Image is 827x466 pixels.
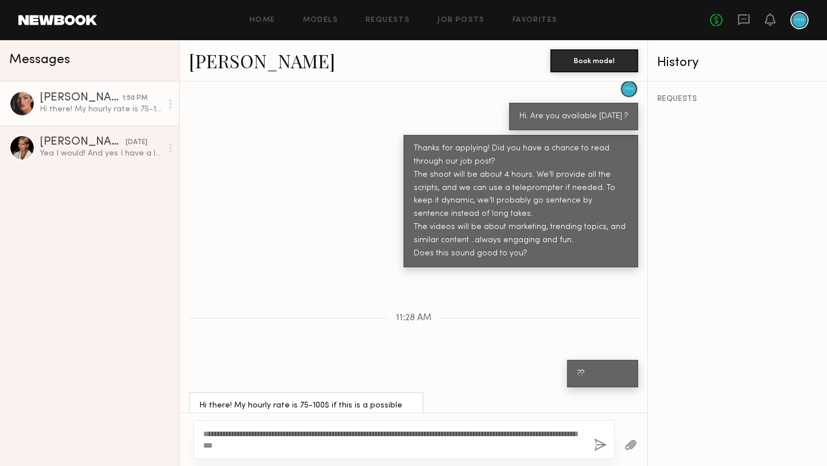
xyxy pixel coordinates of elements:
a: Job Posts [437,17,485,24]
a: [PERSON_NAME] [189,48,335,73]
button: Book model [550,49,638,72]
div: Hi there! My hourly rate is 75-100$ if this is a possible rate for you then I can confirm! [40,104,162,115]
div: [PERSON_NAME] [40,137,126,148]
a: Models [303,17,338,24]
div: History [657,56,818,69]
div: Hi. Are you available [DATE] ? [519,110,628,123]
div: Hi there! My hourly rate is 75-100$ if this is a possible rate for you then I can confirm! [199,399,413,426]
div: ?? [577,367,628,380]
div: 1:50 PM [122,93,147,104]
div: REQUESTS [657,95,818,103]
a: Book model [550,55,638,65]
span: Messages [9,53,70,67]
div: Yea I would! And yes I have a lot of experience speaking on camera! [40,148,162,159]
a: Home [250,17,275,24]
span: 11:28 AM [396,313,432,323]
a: Favorites [512,17,558,24]
div: [PERSON_NAME] [40,92,122,104]
a: Requests [366,17,410,24]
div: Thanks for applying! Did you have a chance to read through our job post? The shoot will be about ... [414,142,628,261]
div: [DATE] [126,137,147,148]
